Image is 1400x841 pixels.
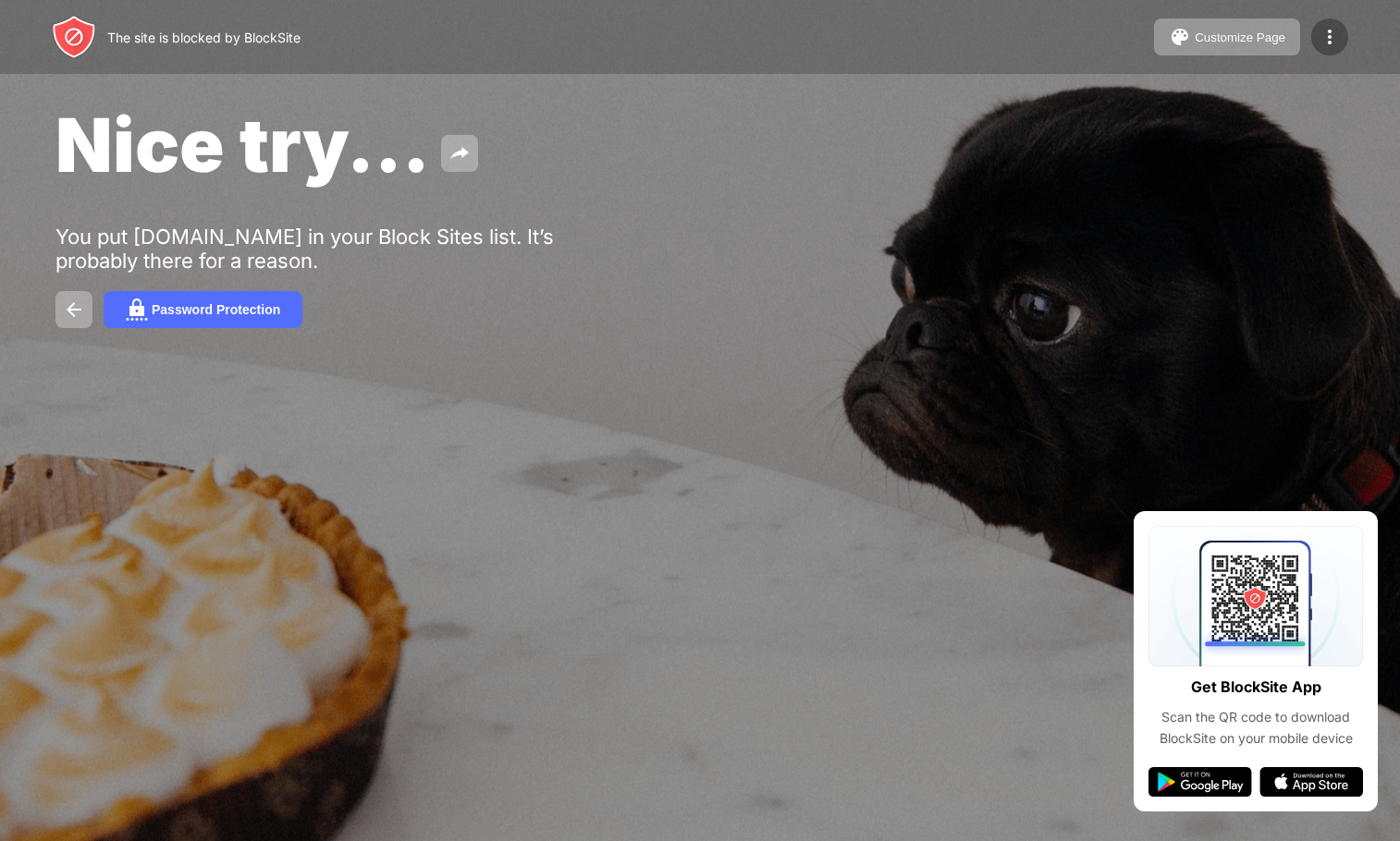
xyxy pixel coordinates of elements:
[1148,767,1252,797] img: google-play.svg
[1319,26,1341,48] img: menu-icon.svg
[55,225,627,273] div: You put [DOMAIN_NAME] in your Block Sites list. It’s probably there for a reason.
[1154,18,1300,55] button: Customize Page
[1191,674,1321,701] div: Get BlockSite App
[126,299,148,321] img: password.svg
[107,30,301,45] div: The site is blocked by BlockSite
[1259,767,1363,797] img: app-store.svg
[55,100,430,189] span: Nice try...
[104,291,302,328] button: Password Protection
[1169,26,1191,48] img: pallet.svg
[52,15,96,59] img: header-logo.svg
[63,299,85,321] img: back.svg
[152,302,280,317] div: Password Protection
[448,142,471,165] img: share.svg
[1195,30,1285,44] div: Customize Page
[1148,526,1363,666] img: qrcode.svg
[1148,707,1363,749] div: Scan the QR code to download BlockSite on your mobile device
